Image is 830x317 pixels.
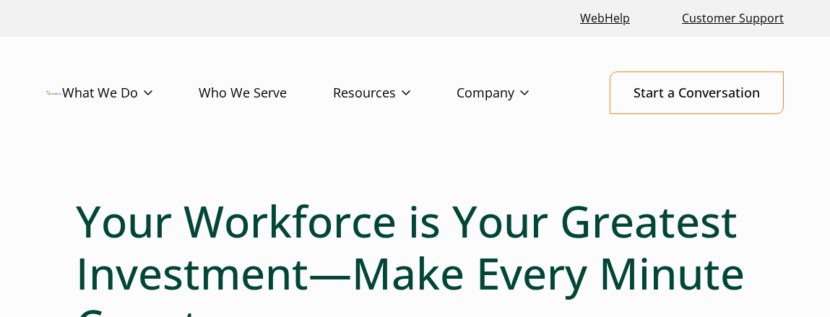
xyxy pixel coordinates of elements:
[62,72,199,114] a: What We Do
[610,71,784,114] a: Start a Conversation
[676,3,790,34] a: Customer Support
[333,72,457,114] a: Resources
[457,72,575,114] a: Company
[46,91,62,95] img: Intradiem
[199,72,333,114] a: Who We Serve
[574,3,636,34] a: Link opens in a new window
[46,91,62,95] a: Link to homepage of Intradiem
